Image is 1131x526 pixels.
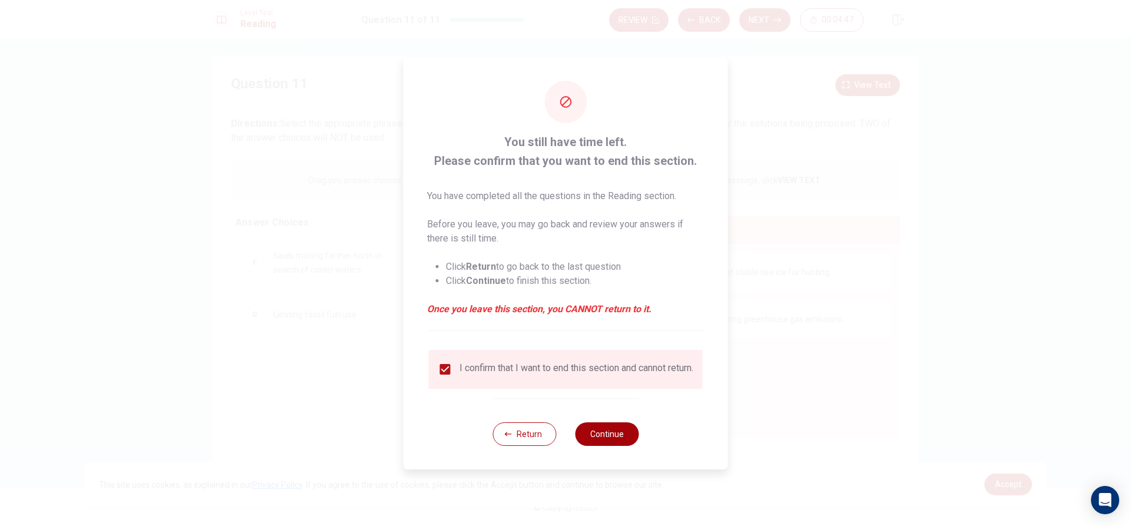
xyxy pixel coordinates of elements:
li: Click to finish this section. [446,274,705,288]
li: Click to go back to the last question [446,260,705,274]
div: I confirm that I want to end this section and cannot return. [459,362,693,376]
button: Continue [575,422,639,446]
strong: Return [466,261,496,272]
strong: Continue [466,275,506,286]
span: You still have time left. Please confirm that you want to end this section. [427,133,705,170]
div: Open Intercom Messenger [1091,486,1119,514]
button: Return [492,422,556,446]
p: You have completed all the questions in the Reading section. [427,189,705,203]
p: Before you leave, you may go back and review your answers if there is still time. [427,217,705,246]
em: Once you leave this section, you CANNOT return to it. [427,302,705,316]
